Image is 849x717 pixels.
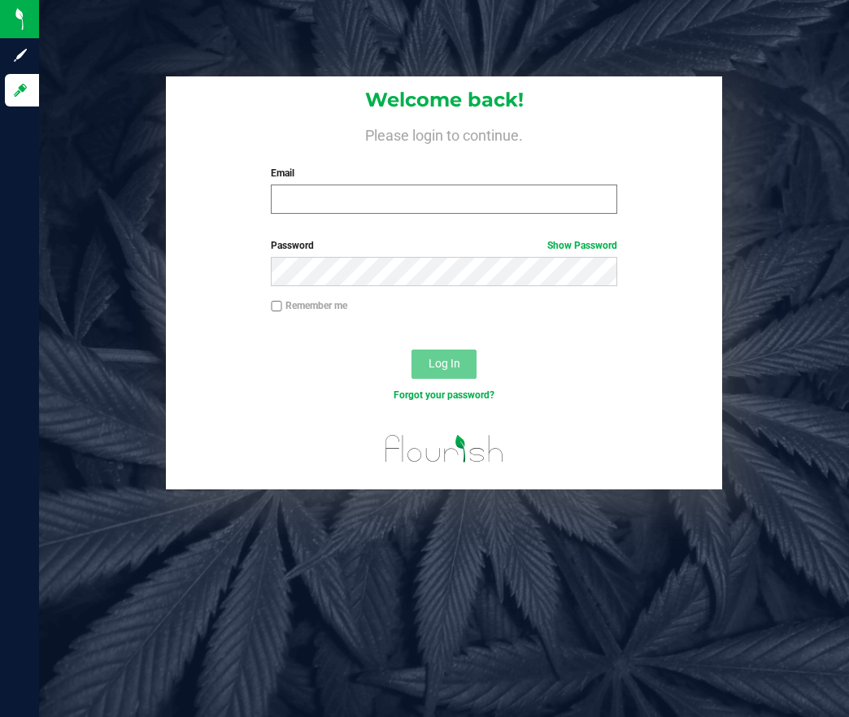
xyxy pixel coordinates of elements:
[166,124,722,143] h4: Please login to continue.
[547,240,617,251] a: Show Password
[271,166,617,180] label: Email
[271,301,282,312] input: Remember me
[394,389,494,401] a: Forgot your password?
[271,240,314,251] span: Password
[411,350,477,379] button: Log In
[166,89,722,111] h1: Welcome back!
[12,82,28,98] inline-svg: Log in
[429,357,460,370] span: Log In
[271,298,347,313] label: Remember me
[375,419,514,478] img: flourish_logo.svg
[12,47,28,63] inline-svg: Sign up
